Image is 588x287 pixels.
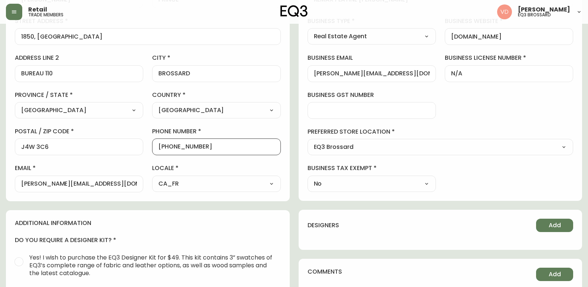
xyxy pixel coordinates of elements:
[308,221,339,229] h4: designers
[445,54,573,62] label: business license number
[518,13,551,17] h5: eq3 brossard
[152,164,280,172] label: locale
[152,91,280,99] label: country
[308,91,436,99] label: business gst number
[280,5,308,17] img: logo
[497,4,512,19] img: 34cbe8de67806989076631741e6a7c6b
[536,268,573,281] button: Add
[15,164,143,172] label: email
[308,54,436,62] label: business email
[15,91,143,99] label: province / state
[29,254,275,277] span: Yes! I wish to purchase the EQ3 Designer Kit for $49. This kit contains 3” swatches of EQ3’s comp...
[308,128,574,136] label: preferred store location
[549,221,561,229] span: Add
[549,270,561,278] span: Add
[28,7,47,13] span: Retail
[308,164,436,172] label: business tax exempt
[536,219,573,232] button: Add
[28,13,63,17] h5: trade members
[152,127,280,136] label: phone number
[15,236,281,244] h4: do you require a designer kit?
[15,54,143,62] label: address line 2
[518,7,570,13] span: [PERSON_NAME]
[451,33,567,40] input: https://www.designshop.com
[308,268,342,276] h4: comments
[15,219,281,227] h4: additional information
[152,54,280,62] label: city
[15,127,143,136] label: postal / zip code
